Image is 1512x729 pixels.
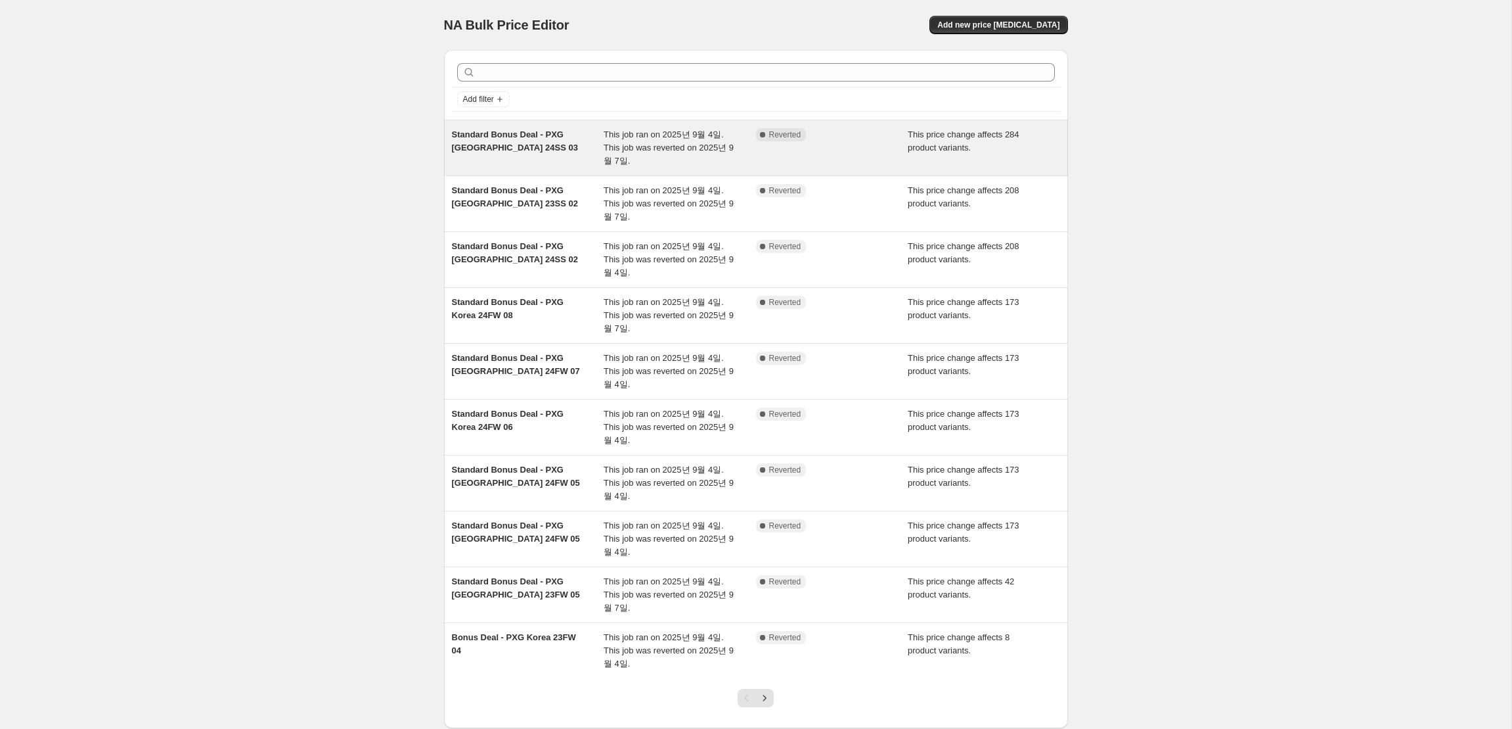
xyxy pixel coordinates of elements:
[604,465,734,501] span: This job ran on 2025년 9월 4일. This job was reverted on 2025년 9월 4일.
[769,521,801,531] span: Reverted
[929,16,1067,34] button: Add new price [MEDICAL_DATA]
[452,297,564,320] span: Standard Bonus Deal - PXG Korea 24FW 08
[452,185,578,208] span: Standard Bonus Deal - PXG [GEOGRAPHIC_DATA] 23SS 02
[908,241,1019,264] span: This price change affects 208 product variants.
[738,689,774,707] nav: Pagination
[769,185,801,196] span: Reverted
[937,20,1059,30] span: Add new price [MEDICAL_DATA]
[452,521,580,544] span: Standard Bonus Deal - PXG [GEOGRAPHIC_DATA] 24FW 05
[604,576,734,613] span: This job ran on 2025년 9월 4일. This job was reverted on 2025년 9월 7일.
[755,689,774,707] button: Next
[769,632,801,643] span: Reverted
[444,18,569,32] span: NA Bulk Price Editor
[604,353,734,389] span: This job ran on 2025년 9월 4일. This job was reverted on 2025년 9월 4일.
[769,241,801,252] span: Reverted
[908,409,1019,432] span: This price change affects 173 product variants.
[769,409,801,419] span: Reverted
[452,353,580,376] span: Standard Bonus Deal - PXG [GEOGRAPHIC_DATA] 24FW 07
[908,632,1010,655] span: This price change affects 8 product variants.
[769,465,801,475] span: Reverted
[452,409,564,432] span: Standard Bonus Deal - PXG Korea 24FW 06
[908,185,1019,208] span: This price change affects 208 product variants.
[908,129,1019,153] span: This price change affects 284 product variants.
[452,576,580,600] span: Standard Bonus Deal - PXG [GEOGRAPHIC_DATA] 23FW 05
[769,576,801,587] span: Reverted
[604,185,734,222] span: This job ran on 2025년 9월 4일. This job was reverted on 2025년 9월 7일.
[604,297,734,333] span: This job ran on 2025년 9월 4일. This job was reverted on 2025년 9월 7일.
[452,129,578,153] span: Standard Bonus Deal - PXG [GEOGRAPHIC_DATA] 24SS 03
[769,353,801,364] span: Reverted
[604,129,734,166] span: This job ran on 2025년 9월 4일. This job was reverted on 2025년 9월 7일.
[452,465,580,488] span: Standard Bonus Deal - PXG [GEOGRAPHIC_DATA] 24FW 05
[769,129,801,140] span: Reverted
[604,241,734,277] span: This job ran on 2025년 9월 4일. This job was reverted on 2025년 9월 4일.
[604,632,734,669] span: This job ran on 2025년 9월 4일. This job was reverted on 2025년 9월 4일.
[769,297,801,308] span: Reverted
[604,409,734,445] span: This job ran on 2025년 9월 4일. This job was reverted on 2025년 9월 4일.
[604,521,734,557] span: This job ran on 2025년 9월 4일. This job was reverted on 2025년 9월 4일.
[452,632,576,655] span: Bonus Deal - PXG Korea 23FW 04
[908,576,1014,600] span: This price change affects 42 product variants.
[908,353,1019,376] span: This price change affects 173 product variants.
[457,91,510,107] button: Add filter
[908,465,1019,488] span: This price change affects 173 product variants.
[452,241,578,264] span: Standard Bonus Deal - PXG [GEOGRAPHIC_DATA] 24SS 02
[908,297,1019,320] span: This price change affects 173 product variants.
[908,521,1019,544] span: This price change affects 173 product variants.
[463,94,494,105] span: Add filter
